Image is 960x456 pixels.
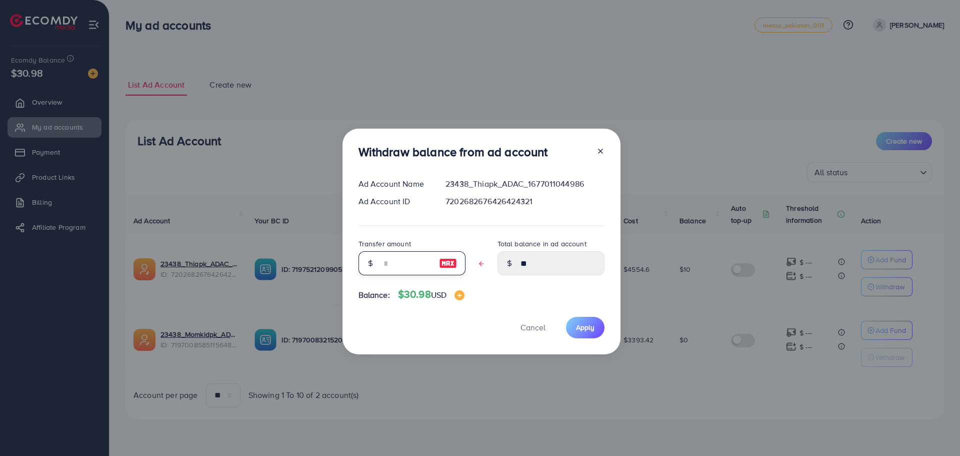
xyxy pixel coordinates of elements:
[439,257,457,269] img: image
[576,322,594,332] span: Apply
[431,289,446,300] span: USD
[358,239,411,249] label: Transfer amount
[566,317,604,338] button: Apply
[497,239,586,249] label: Total balance in ad account
[508,317,558,338] button: Cancel
[350,196,438,207] div: Ad Account ID
[454,290,464,300] img: image
[350,178,438,190] div: Ad Account Name
[437,196,612,207] div: 7202682676426424321
[398,288,464,301] h4: $30.98
[358,145,548,159] h3: Withdraw balance from ad account
[917,411,952,448] iframe: Chat
[437,178,612,190] div: 23438_Thiapk_ADAC_1677011044986
[358,289,390,301] span: Balance:
[520,322,545,333] span: Cancel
